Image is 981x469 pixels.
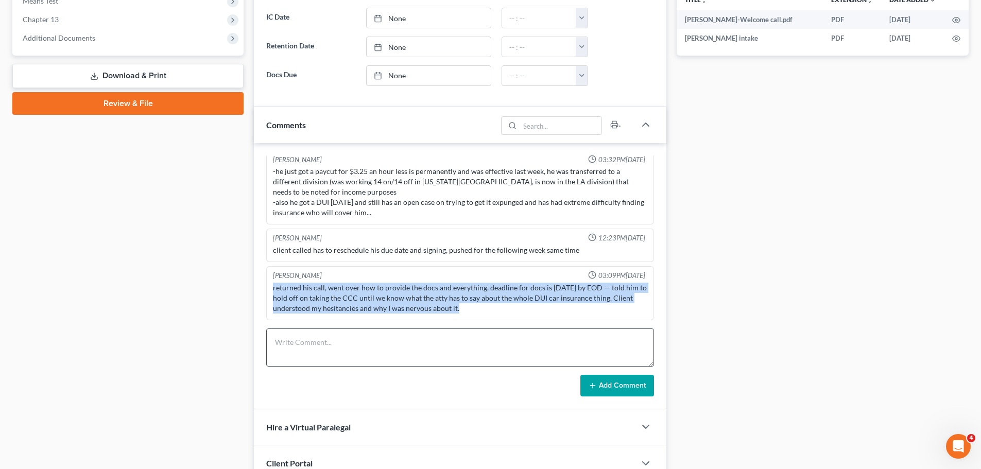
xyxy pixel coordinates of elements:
label: Retention Date [261,37,360,57]
label: Docs Due [261,65,360,86]
button: Add Comment [580,375,654,396]
span: 03:09PM[DATE] [598,271,645,281]
input: -- : -- [502,37,576,57]
input: -- : -- [502,66,576,85]
td: [DATE] [881,29,944,47]
a: None [367,66,491,85]
div: returned his call, went over how to provide the docs and everything, deadline for docs is [DATE] ... [273,283,647,314]
div: [PERSON_NAME] [273,271,322,281]
input: -- : -- [502,8,576,28]
a: Review & File [12,92,244,115]
span: Comments [266,120,306,130]
iframe: Intercom live chat [946,434,971,459]
span: 4 [967,434,975,442]
td: [DATE] [881,10,944,29]
span: 03:32PM[DATE] [598,155,645,165]
td: PDF [823,29,881,47]
label: IC Date [261,8,360,28]
span: Chapter 13 [23,15,59,24]
span: 12:23PM[DATE] [598,233,645,243]
a: None [367,8,491,28]
span: Hire a Virtual Paralegal [266,422,351,432]
a: None [367,37,491,57]
input: Search... [520,117,602,134]
td: [PERSON_NAME]-Welcome call.pdf [677,10,823,29]
span: Client Portal [266,458,313,468]
div: [PERSON_NAME] [273,233,322,243]
div: [PERSON_NAME] [273,155,322,165]
div: -he just got a paycut for $3.25 an hour less is permanently and was effective last week, he was t... [273,166,647,218]
div: client called has to reschedule his due date and signing, pushed for the following week same time [273,245,647,255]
td: [PERSON_NAME] intake [677,29,823,47]
span: Additional Documents [23,33,95,42]
td: PDF [823,10,881,29]
a: Download & Print [12,64,244,88]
